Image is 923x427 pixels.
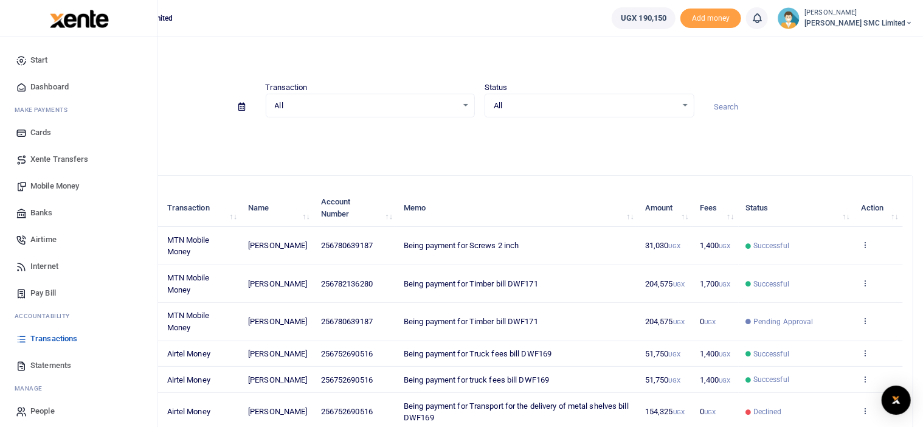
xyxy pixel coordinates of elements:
[10,307,148,325] li: Ac
[719,281,731,288] small: UGX
[10,200,148,226] a: Banks
[30,260,58,273] span: Internet
[30,180,79,192] span: Mobile Money
[10,226,148,253] a: Airtime
[854,189,903,227] th: Action: activate to sort column ascending
[753,406,782,417] span: Declined
[167,407,210,416] span: Airtel Money
[404,317,538,326] span: Being payment for Timber bill DWF171
[700,279,731,288] span: 1,700
[753,240,789,251] span: Successful
[321,407,373,416] span: 256752690516
[321,241,373,250] span: 256780639187
[700,407,716,416] span: 0
[321,349,373,358] span: 256752690516
[700,241,731,250] span: 1,400
[10,325,148,352] a: Transactions
[49,13,109,23] a: logo-small logo-large logo-large
[167,349,210,358] span: Airtel Money
[248,241,307,250] span: [PERSON_NAME]
[50,10,109,28] img: logo-large
[10,379,148,398] li: M
[804,8,913,18] small: [PERSON_NAME]
[10,100,148,119] li: M
[753,279,789,290] span: Successful
[30,359,71,372] span: Statements
[248,317,307,326] span: [PERSON_NAME]
[404,401,629,423] span: Being payment for Transport for the delivery of metal shelves bill DWF169
[638,189,693,227] th: Amount: activate to sort column ascending
[21,384,43,393] span: anage
[753,316,814,327] span: Pending Approval
[167,273,210,294] span: MTN Mobile Money
[10,173,148,200] a: Mobile Money
[314,189,397,227] th: Account Number: activate to sort column ascending
[753,374,789,385] span: Successful
[719,351,731,358] small: UGX
[693,189,739,227] th: Fees: activate to sort column ascending
[645,407,685,416] span: 154,325
[10,119,148,146] a: Cards
[46,132,913,145] p: Download
[778,7,913,29] a: profile-user [PERSON_NAME] [PERSON_NAME] SMC Limited
[24,311,70,321] span: countability
[669,243,680,249] small: UGX
[645,241,680,250] span: 31,030
[739,189,854,227] th: Status: activate to sort column ascending
[404,375,549,384] span: Being payment for truck fees bill DWF169
[485,82,508,94] label: Status
[645,375,680,384] span: 51,750
[397,189,638,227] th: Memo: activate to sort column ascending
[10,74,148,100] a: Dashboard
[30,234,57,246] span: Airtime
[30,54,48,66] span: Start
[700,317,716,326] span: 0
[680,13,741,22] a: Add money
[680,9,741,29] li: Toup your wallet
[30,207,53,219] span: Banks
[30,333,77,345] span: Transactions
[321,375,373,384] span: 256752690516
[719,243,731,249] small: UGX
[266,82,308,94] label: Transaction
[704,409,716,415] small: UGX
[404,349,551,358] span: Being payment for Truck fees bill DWF169
[882,386,911,415] div: Open Intercom Messenger
[21,105,68,114] span: ake Payments
[275,100,458,112] span: All
[30,81,69,93] span: Dashboard
[241,189,314,227] th: Name: activate to sort column ascending
[248,279,307,288] span: [PERSON_NAME]
[321,279,373,288] span: 256782136280
[10,253,148,280] a: Internet
[160,189,241,227] th: Transaction: activate to sort column ascending
[248,349,307,358] span: [PERSON_NAME]
[10,352,148,379] a: Statements
[607,7,680,29] li: Wallet ballance
[669,377,680,384] small: UGX
[10,280,148,307] a: Pay Bill
[10,47,148,74] a: Start
[30,127,52,139] span: Cards
[673,409,685,415] small: UGX
[804,18,913,29] span: [PERSON_NAME] SMC Limited
[673,281,685,288] small: UGX
[167,235,210,257] span: MTN Mobile Money
[10,398,148,425] a: People
[673,319,685,325] small: UGX
[10,146,148,173] a: Xente Transfers
[167,311,210,332] span: MTN Mobile Money
[621,12,666,24] span: UGX 190,150
[700,349,731,358] span: 1,400
[30,153,89,165] span: Xente Transfers
[719,377,731,384] small: UGX
[680,9,741,29] span: Add money
[645,317,685,326] span: 204,575
[645,349,680,358] span: 51,750
[321,317,373,326] span: 256780639187
[30,405,55,417] span: People
[778,7,800,29] img: profile-user
[167,375,210,384] span: Airtel Money
[248,407,307,416] span: [PERSON_NAME]
[700,375,731,384] span: 1,400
